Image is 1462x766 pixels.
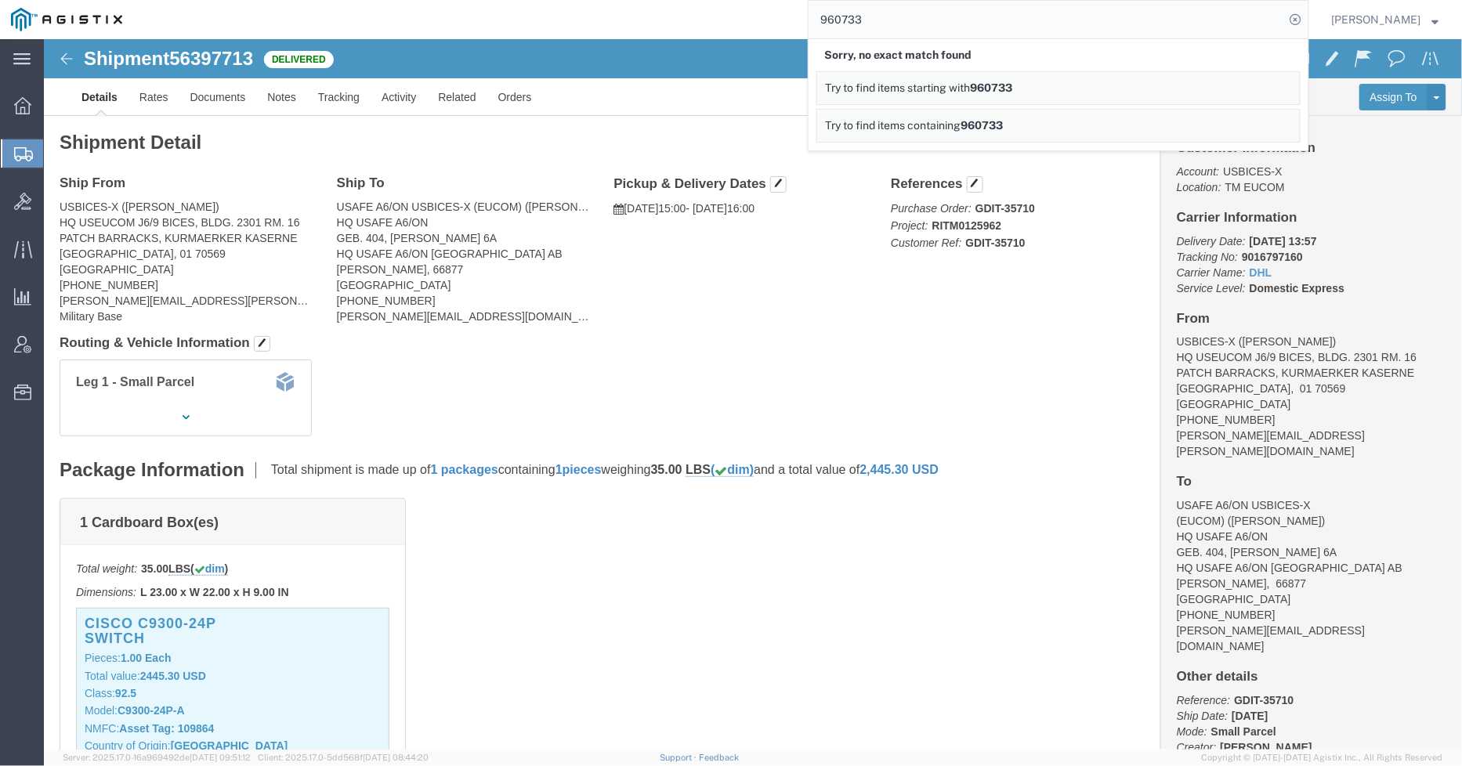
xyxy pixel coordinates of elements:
span: Server: 2025.17.0-16a969492de [63,753,251,762]
span: Copyright © [DATE]-[DATE] Agistix Inc., All Rights Reserved [1202,751,1443,764]
input: Search for shipment number, reference number [809,1,1285,38]
a: Support [660,753,699,762]
img: logo [11,8,122,31]
span: 960733 [970,81,1012,94]
span: Andrew Wacyra [1332,11,1421,28]
button: [PERSON_NAME] [1331,10,1440,29]
span: Client: 2025.17.0-5dd568f [258,753,429,762]
span: [DATE] 09:51:12 [190,753,251,762]
span: Try to find items containing [825,119,961,132]
iframe: FS Legacy Container [44,39,1462,750]
span: [DATE] 08:44:20 [363,753,429,762]
span: Try to find items starting with [825,81,970,94]
div: Sorry, no exact match found [816,39,1301,71]
span: 960733 [961,119,1003,132]
a: Feedback [699,753,739,762]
